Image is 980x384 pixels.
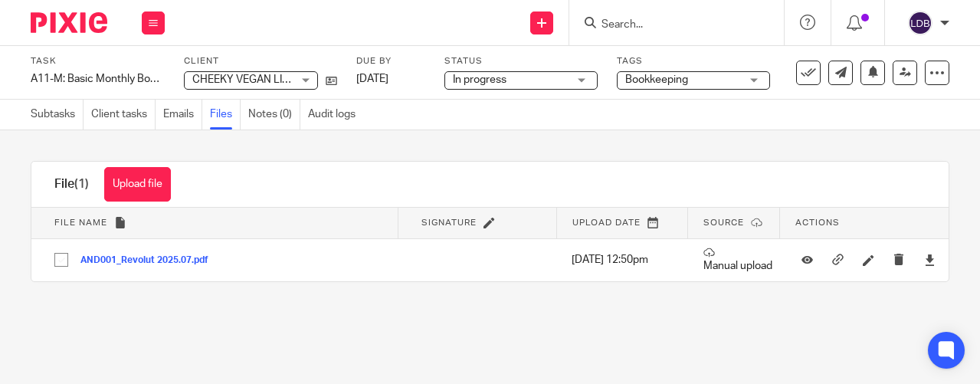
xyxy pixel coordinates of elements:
p: [DATE] 12:50pm [572,252,680,267]
span: File name [54,218,107,227]
a: Client tasks [91,100,156,130]
span: In progress [453,74,506,85]
span: [DATE] [356,74,388,84]
input: Select [47,245,76,274]
a: Download [924,252,936,267]
a: Files [210,100,241,130]
span: (1) [74,178,89,190]
button: Upload file [104,167,171,202]
a: Emails [163,100,202,130]
label: Task [31,55,165,67]
a: Subtasks [31,100,84,130]
span: Upload date [572,218,641,227]
input: Search [600,18,738,32]
img: Pixie [31,12,107,33]
div: A11-M: Basic Monthly Bookkeeping [31,71,165,87]
h1: File [54,176,89,192]
p: Manual upload [703,247,772,274]
img: svg%3E [908,11,932,35]
label: Tags [617,55,770,67]
label: Due by [356,55,425,67]
span: Bookkeeping [625,74,688,85]
a: Notes (0) [248,100,300,130]
span: Signature [421,218,477,227]
label: Client [184,55,337,67]
label: Status [444,55,598,67]
span: Source [703,218,744,227]
span: CHEEKY VEGAN LIMITED [192,74,313,85]
a: Audit logs [308,100,363,130]
span: Actions [795,218,840,227]
button: AND001_Revolut 2025.07.pdf [80,255,220,266]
